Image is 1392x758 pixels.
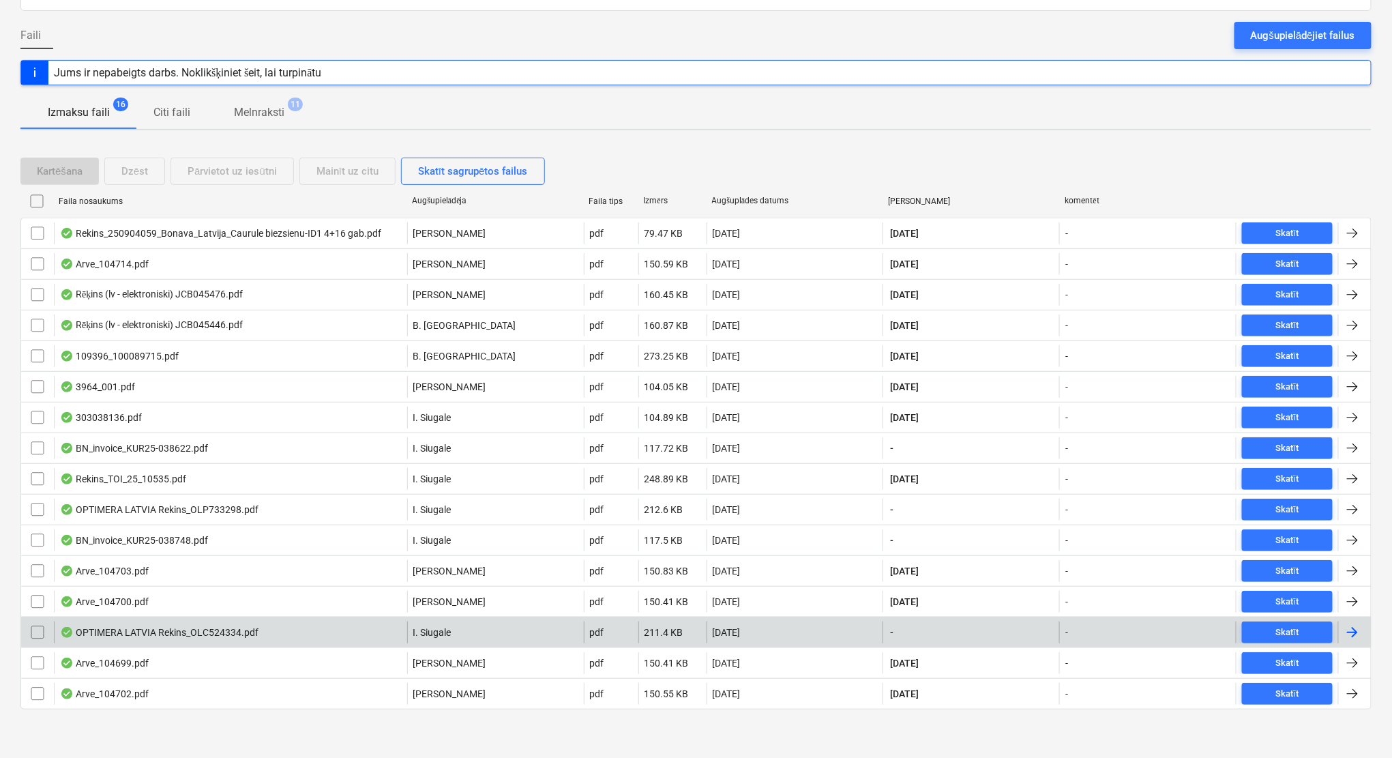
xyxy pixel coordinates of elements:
[889,349,920,363] span: [DATE]
[590,535,604,546] div: pdf
[713,535,741,546] div: [DATE]
[1242,683,1333,705] button: Skatīt
[713,658,741,669] div: [DATE]
[1276,226,1299,242] div: Skatīt
[713,627,741,638] div: [DATE]
[60,658,149,669] div: Arve_104699.pdf
[889,380,920,394] span: [DATE]
[60,319,243,331] div: Rēķins (lv - elektroniski) JCB045446.pdf
[590,566,604,577] div: pdf
[1242,560,1333,582] button: Skatīt
[60,228,381,239] div: Rekins_250904059_Bonava_Latvija_Caurule biezsienu-ID1 4+16 gab.pdf
[60,504,74,515] div: OCR pabeigts
[645,320,689,331] div: 160.87 KB
[1276,410,1299,426] div: Skatīt
[413,441,451,455] p: I. Siugale
[889,687,920,701] span: [DATE]
[412,196,578,206] div: Augšupielādēja
[60,381,74,392] div: OCR pabeigts
[590,688,604,699] div: pdf
[1242,468,1333,490] button: Skatīt
[418,162,528,180] div: Skatīt sagrupētos failus
[645,535,683,546] div: 117.5 KB
[889,227,920,240] span: [DATE]
[1065,196,1231,206] div: komentēt
[1276,594,1299,610] div: Skatīt
[645,381,689,392] div: 104.05 KB
[1065,412,1068,423] div: -
[1242,284,1333,306] button: Skatīt
[889,441,895,455] span: -
[889,319,920,332] span: [DATE]
[1065,535,1068,546] div: -
[713,566,741,577] div: [DATE]
[645,443,689,454] div: 117.72 KB
[889,288,920,302] span: [DATE]
[54,66,322,79] div: Jums ir nepabeigts darbs. Noklikšķiniet šeit, lai turpinātu
[60,351,74,362] div: OCR pabeigts
[1276,287,1299,303] div: Skatīt
[1242,437,1333,459] button: Skatīt
[1242,652,1333,674] button: Skatīt
[645,688,689,699] div: 150.55 KB
[889,534,895,547] span: -
[1276,625,1299,641] div: Skatīt
[889,656,920,670] span: [DATE]
[645,259,689,269] div: 150.59 KB
[60,320,74,331] div: OCR pabeigts
[590,228,604,239] div: pdf
[60,627,74,638] div: OCR pabeigts
[889,626,895,639] span: -
[1251,27,1355,44] div: Augšupielādējiet failus
[60,658,74,669] div: OCR pabeigts
[889,595,920,609] span: [DATE]
[48,104,110,121] p: Izmaksu faili
[1242,591,1333,613] button: Skatīt
[1242,253,1333,275] button: Skatīt
[60,566,74,577] div: OCR pabeigts
[113,98,128,111] span: 16
[645,228,683,239] div: 79.47 KB
[1276,656,1299,671] div: Skatīt
[713,259,741,269] div: [DATE]
[60,289,74,300] div: OCR pabeigts
[1276,686,1299,702] div: Skatīt
[413,564,486,578] p: [PERSON_NAME]
[60,412,74,423] div: OCR pabeigts
[645,566,689,577] div: 150.83 KB
[1242,622,1333,643] button: Skatīt
[713,320,741,331] div: [DATE]
[1065,289,1068,300] div: -
[413,380,486,394] p: [PERSON_NAME]
[645,504,683,515] div: 212.6 KB
[413,288,486,302] p: [PERSON_NAME]
[713,351,741,362] div: [DATE]
[1234,22,1372,49] button: Augšupielādējiet failus
[889,564,920,578] span: [DATE]
[1242,345,1333,367] button: Skatīt
[1324,693,1392,758] div: Chat Widget
[590,412,604,423] div: pdf
[1276,533,1299,549] div: Skatīt
[60,443,208,454] div: BN_invoice_KUR25-038622.pdf
[1276,441,1299,456] div: Skatīt
[713,473,741,484] div: [DATE]
[1065,381,1068,392] div: -
[590,658,604,669] div: pdf
[1242,407,1333,428] button: Skatīt
[590,381,604,392] div: pdf
[1065,320,1068,331] div: -
[712,196,878,206] div: Augšuplādes datums
[60,688,149,699] div: Arve_104702.pdf
[1276,471,1299,487] div: Skatīt
[60,443,74,454] div: OCR pabeigts
[1242,499,1333,521] button: Skatīt
[889,196,1054,206] div: [PERSON_NAME]
[60,596,74,607] div: OCR pabeigts
[60,535,208,546] div: BN_invoice_KUR25-038748.pdf
[590,259,604,269] div: pdf
[413,257,486,271] p: [PERSON_NAME]
[60,596,149,607] div: Arve_104700.pdf
[1276,257,1299,272] div: Skatīt
[153,104,190,121] p: Citi faili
